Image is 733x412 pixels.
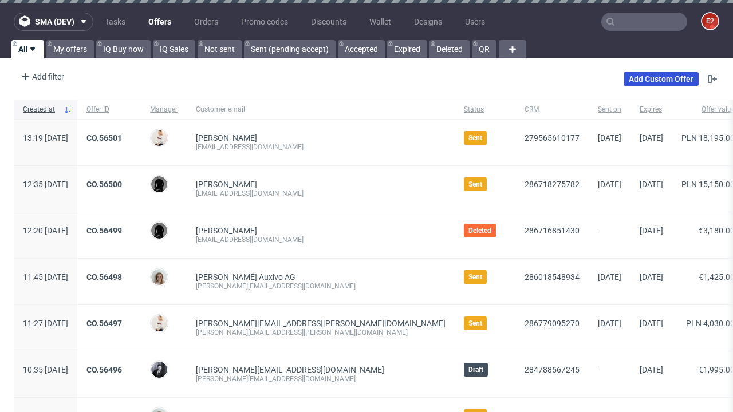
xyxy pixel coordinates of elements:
span: CRM [525,105,580,114]
span: 11:27 [DATE] [23,319,68,328]
img: Monika Poźniak [151,269,167,285]
a: 286716851430 [525,226,580,235]
span: [DATE] [640,226,663,235]
span: [DATE] [598,133,621,142]
span: sma (dev) [35,18,74,26]
span: Sent [468,180,482,189]
span: [DATE] [640,365,663,374]
a: Offers [141,13,178,31]
a: Promo codes [234,13,295,31]
div: [EMAIL_ADDRESS][DOMAIN_NAME] [196,189,446,198]
span: Draft [468,365,483,374]
div: [EMAIL_ADDRESS][DOMAIN_NAME] [196,235,446,244]
span: [PERSON_NAME][EMAIL_ADDRESS][PERSON_NAME][DOMAIN_NAME] [196,319,446,328]
a: Deleted [429,40,470,58]
div: [PERSON_NAME][EMAIL_ADDRESS][DOMAIN_NAME] [196,374,446,383]
a: CO.56498 [86,272,122,282]
span: [DATE] [640,180,663,189]
span: Sent [468,272,482,282]
span: - [598,226,621,244]
a: Designs [407,13,449,31]
a: CO.56497 [86,319,122,328]
a: 279565610177 [525,133,580,142]
span: Offer ID [86,105,132,114]
a: CO.56499 [86,226,122,235]
span: [DATE] [598,272,621,282]
div: Add filter [16,68,66,86]
span: [DATE] [640,272,663,282]
a: Accepted [338,40,385,58]
span: [DATE] [640,133,663,142]
button: sma (dev) [14,13,93,31]
a: My offers [46,40,94,58]
a: Expired [387,40,427,58]
a: [PERSON_NAME] Auxivo AG [196,272,295,282]
a: 286779095270 [525,319,580,328]
span: - [598,365,621,383]
div: [PERSON_NAME][EMAIL_ADDRESS][PERSON_NAME][DOMAIN_NAME] [196,328,446,337]
a: All [11,40,44,58]
span: Deleted [468,226,491,235]
span: Sent [468,319,482,328]
a: CO.56500 [86,180,122,189]
span: 10:35 [DATE] [23,365,68,374]
a: [PERSON_NAME] [196,226,257,235]
img: Mari Fok [151,315,167,331]
span: Sent [468,133,482,142]
span: Manager [150,105,178,114]
span: Sent on [598,105,621,114]
a: Add Custom Offer [624,72,699,86]
span: 12:35 [DATE] [23,180,68,189]
span: Expires [640,105,663,114]
div: [PERSON_NAME][EMAIL_ADDRESS][DOMAIN_NAME] [196,282,446,291]
span: Status [464,105,506,114]
a: Users [458,13,492,31]
a: QR [472,40,496,58]
figcaption: e2 [702,13,718,29]
a: Discounts [304,13,353,31]
a: CO.56496 [86,365,122,374]
span: Created at [23,105,59,114]
img: Dawid Urbanowicz [151,176,167,192]
span: 11:45 [DATE] [23,272,68,282]
span: [DATE] [640,319,663,328]
a: 284788567245 [525,365,580,374]
a: Tasks [98,13,132,31]
a: Wallet [362,13,398,31]
span: [DATE] [598,319,621,328]
a: IQ Sales [153,40,195,58]
a: 286018548934 [525,272,580,282]
a: CO.56501 [86,133,122,142]
span: [DATE] [598,180,621,189]
span: Customer email [196,105,446,114]
div: [EMAIL_ADDRESS][DOMAIN_NAME] [196,142,446,152]
a: [PERSON_NAME] [196,133,257,142]
img: Philippe Dubuy [151,362,167,378]
img: Mari Fok [151,130,167,146]
span: [PERSON_NAME][EMAIL_ADDRESS][DOMAIN_NAME] [196,365,384,374]
a: 286718275782 [525,180,580,189]
img: Dawid Urbanowicz [151,223,167,239]
a: [PERSON_NAME] [196,180,257,189]
a: IQ Buy now [96,40,151,58]
a: Orders [187,13,225,31]
span: 12:20 [DATE] [23,226,68,235]
a: Sent (pending accept) [244,40,336,58]
a: Not sent [198,40,242,58]
span: 13:19 [DATE] [23,133,68,142]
